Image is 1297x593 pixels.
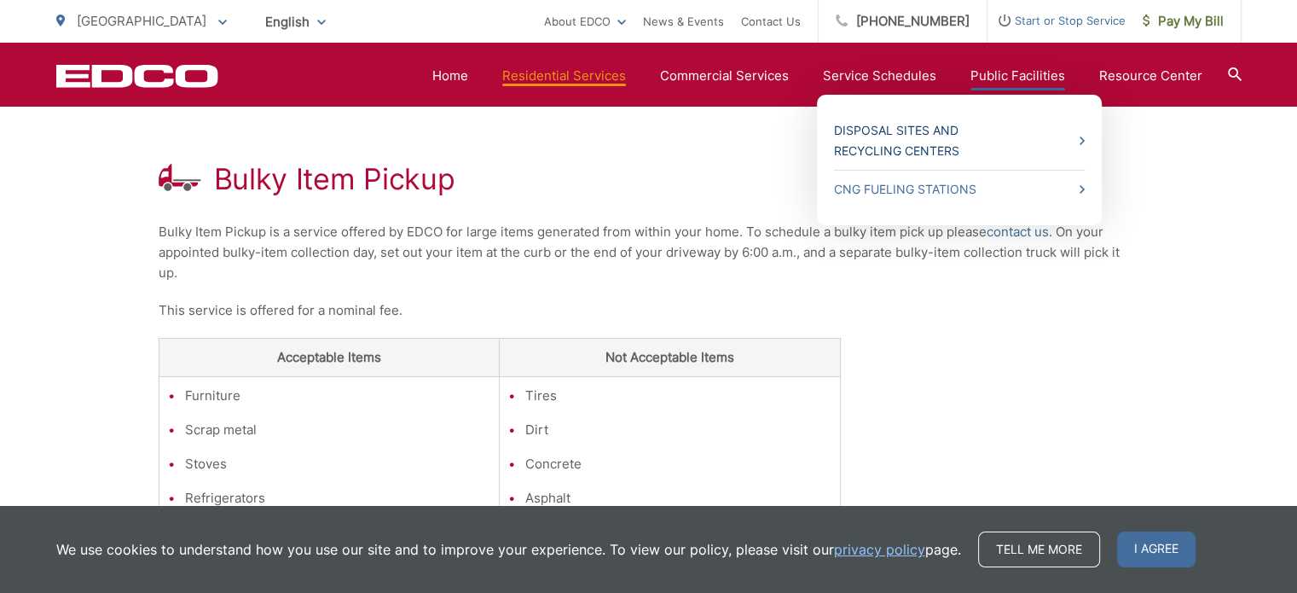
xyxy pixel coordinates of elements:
[987,222,1049,242] a: contact us
[834,120,1085,161] a: Disposal Sites and Recycling Centers
[1143,11,1224,32] span: Pay My Bill
[56,539,961,560] p: We use cookies to understand how you use our site and to improve your experience. To view our pol...
[525,488,831,509] li: Asphalt
[185,420,491,440] li: Scrap metal
[185,488,491,509] li: Refrigerators
[525,420,831,440] li: Dirt
[502,66,626,86] a: Residential Services
[1099,66,1202,86] a: Resource Center
[214,162,455,196] h1: Bulky Item Pickup
[834,539,925,560] a: privacy policy
[277,349,381,365] strong: Acceptable Items
[77,13,206,29] span: [GEOGRAPHIC_DATA]
[834,179,1085,200] a: CNG Fueling Stations
[185,454,491,474] li: Stoves
[741,11,801,32] a: Contact Us
[605,349,734,365] strong: Not Acceptable Items
[544,11,626,32] a: About EDCO
[252,7,339,37] span: English
[432,66,468,86] a: Home
[823,66,936,86] a: Service Schedules
[159,300,1139,321] p: This service is offered for a nominal fee.
[185,386,491,406] li: Furniture
[159,222,1139,283] p: Bulky Item Pickup is a service offered by EDCO for large items generated from within your home. T...
[660,66,789,86] a: Commercial Services
[525,454,831,474] li: Concrete
[525,386,831,406] li: Tires
[643,11,724,32] a: News & Events
[1117,532,1196,567] span: I agree
[56,64,218,88] a: EDCD logo. Return to the homepage.
[970,66,1065,86] a: Public Facilities
[978,532,1100,567] a: Tell me more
